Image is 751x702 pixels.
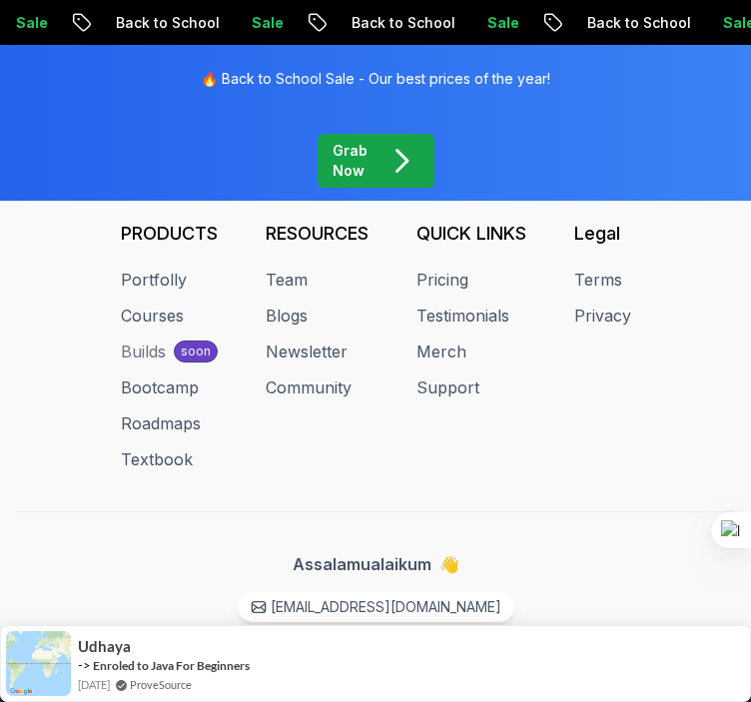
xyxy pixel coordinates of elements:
p: [EMAIL_ADDRESS][DOMAIN_NAME] [271,597,501,617]
a: Bootcamp [121,375,199,399]
a: Blogs [266,304,308,328]
p: Grab Now [333,141,369,181]
a: Textbook [121,447,193,471]
a: Community [266,375,352,399]
p: Back to School [318,13,453,33]
span: 👋 [436,549,465,580]
p: soon [181,344,211,359]
a: ProveSource [130,676,192,693]
h3: PRODUCTS [121,220,218,248]
a: Terms [574,268,622,292]
h3: QUICK LINKS [416,220,526,248]
a: Privacy [574,304,631,328]
a: Pricing [416,268,468,292]
p: Sale [218,13,282,33]
p: Assalamualaikum [293,552,459,576]
a: Testimonials [416,304,509,328]
a: Courses [121,304,184,328]
a: Enroled to Java For Beginners [93,658,250,673]
span: [DATE] [78,676,110,693]
span: -> [78,657,91,673]
a: Support [416,375,479,399]
a: [EMAIL_ADDRESS][DOMAIN_NAME] [238,592,514,622]
a: Team [266,268,308,292]
p: Sale [453,13,517,33]
a: Newsletter [266,340,348,363]
span: Udhaya [78,638,131,655]
div: Builds [121,340,166,363]
a: Roadmaps [121,411,201,435]
p: Back to School [82,13,218,33]
h3: RESOURCES [266,220,369,248]
p: Back to School [553,13,689,33]
img: provesource social proof notification image [6,631,71,696]
a: Portfolly [121,268,187,292]
p: 🔥 Back to School Sale - Our best prices of the year! [201,69,550,89]
h3: Legal [574,220,631,248]
a: Merch [416,340,466,363]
